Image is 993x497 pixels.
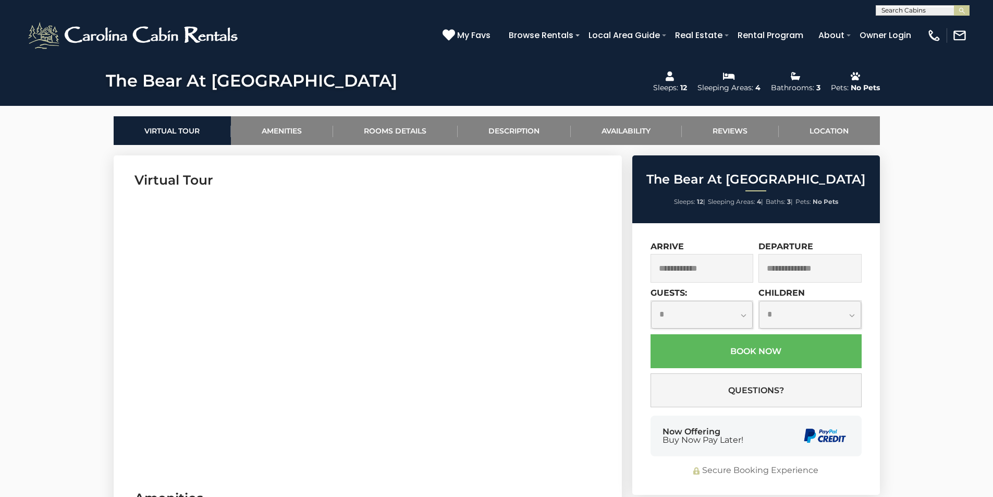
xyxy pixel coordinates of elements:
a: Availability [571,116,682,145]
a: Rooms Details [333,116,458,145]
li: | [674,195,705,209]
span: Baths: [766,198,786,205]
a: Description [458,116,571,145]
label: Arrive [651,241,684,251]
span: My Favs [457,29,491,42]
label: Departure [758,241,813,251]
img: mail-regular-white.png [952,28,967,43]
span: Sleeping Areas: [708,198,755,205]
label: Guests: [651,288,687,298]
strong: 4 [757,198,761,205]
li: | [708,195,763,209]
a: Browse Rentals [504,26,579,44]
label: Children [758,288,805,298]
img: White-1-2.png [26,20,242,51]
strong: 3 [787,198,791,205]
a: Rental Program [732,26,808,44]
h2: The Bear At [GEOGRAPHIC_DATA] [635,173,877,186]
a: Location [779,116,880,145]
a: Local Area Guide [583,26,665,44]
a: My Favs [443,29,493,42]
strong: No Pets [813,198,838,205]
div: Secure Booking Experience [651,465,862,477]
a: Reviews [682,116,779,145]
a: About [813,26,850,44]
a: Owner Login [854,26,916,44]
button: Book Now [651,334,862,368]
span: Pets: [795,198,811,205]
a: Virtual Tour [114,116,231,145]
div: Now Offering [663,428,743,444]
span: Sleeps: [674,198,695,205]
strong: 12 [697,198,703,205]
h3: Virtual Tour [134,171,601,189]
span: Buy Now Pay Later! [663,436,743,444]
img: phone-regular-white.png [927,28,941,43]
a: Amenities [231,116,333,145]
a: Real Estate [670,26,728,44]
button: Questions? [651,373,862,407]
li: | [766,195,793,209]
